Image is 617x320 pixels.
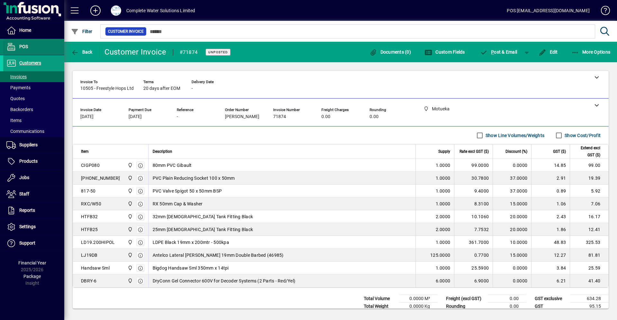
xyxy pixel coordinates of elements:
[6,74,27,79] span: Invoices
[3,137,64,153] a: Suppliers
[81,201,101,207] div: RXC/W50
[208,50,228,54] span: Unposted
[553,148,566,155] span: GST ($)
[19,60,41,65] span: Customers
[596,1,609,22] a: Knowledge Base
[399,295,438,303] td: 0.0000 M³
[443,303,488,310] td: Rounding
[153,148,172,155] span: Description
[3,203,64,219] a: Reports
[6,129,44,134] span: Communications
[106,5,126,16] button: Profile
[19,240,35,246] span: Support
[71,49,93,55] span: Back
[126,239,133,246] span: Motueka
[493,172,531,185] td: 37.0000
[321,114,330,119] span: 0.00
[81,278,97,284] div: DBRY-6
[491,49,494,55] span: P
[3,153,64,169] a: Products
[361,303,399,310] td: Total Weight
[537,46,559,58] button: Edit
[493,236,531,249] td: 10.0000
[531,185,570,197] td: 0.89
[126,5,195,16] div: Complete Water Solutions Limited
[493,210,531,223] td: 20.0000
[570,197,608,210] td: 7.06
[458,226,489,233] div: 7.7532
[531,172,570,185] td: 2.91
[81,226,98,233] div: HTFB25
[3,235,64,251] a: Support
[563,132,601,139] label: Show Cost/Profit
[126,252,133,259] span: Motueka
[531,262,570,274] td: 3.84
[69,26,94,37] button: Filter
[570,262,608,274] td: 25.59
[571,49,611,55] span: More Options
[3,93,64,104] a: Quotes
[81,162,100,169] div: CIGP080
[458,201,489,207] div: 8.3100
[3,71,64,82] a: Invoices
[532,303,570,310] td: GST
[531,236,570,249] td: 48.83
[6,107,33,112] span: Backorders
[3,219,64,235] a: Settings
[570,159,608,172] td: 99.00
[458,213,489,220] div: 10.1060
[6,96,25,101] span: Quotes
[153,278,296,284] span: DryConn Gel Connector 600V for Decoder Systems (2 Parts - Red/Yel)
[3,22,64,39] a: Home
[505,148,527,155] span: Discount (%)
[3,39,64,55] a: POS
[507,5,590,16] div: POS [EMAIL_ADDRESS][DOMAIN_NAME]
[192,86,193,91] span: -
[458,162,489,169] div: 99.0000
[126,175,133,182] span: Motueka
[19,28,31,33] span: Home
[153,226,253,233] span: 25mm [DEMOGRAPHIC_DATA] Tank Fitting Black
[81,188,96,194] div: 817-50
[108,28,144,35] span: Customer Invoice
[80,86,134,91] span: 10505 - Freestyle Hops Ltd
[3,186,64,202] a: Staff
[436,162,451,169] span: 1.0000
[436,239,451,246] span: 1.0000
[570,223,608,236] td: 12.41
[570,249,608,262] td: 81.81
[19,208,35,213] span: Reports
[19,159,38,164] span: Products
[126,264,133,272] span: Motueka
[6,118,22,123] span: Items
[3,104,64,115] a: Backorders
[531,159,570,172] td: 14.85
[436,278,451,284] span: 6.0000
[153,162,192,169] span: 80mm PVC Gibault
[153,175,235,181] span: PVC Plain Reducing Socket 100 x 50mm
[126,213,133,220] span: Motueka
[3,170,64,186] a: Jobs
[368,46,413,58] button: Documents (0)
[153,252,284,258] span: Antelco Lateral [PERSON_NAME] 19mm Double Barbed (46985)
[23,274,41,279] span: Package
[436,226,451,233] span: 2.0000
[81,175,120,181] div: [PHONE_NUMBER]
[423,46,467,58] button: Custom Fields
[480,49,517,55] span: ost & Email
[126,277,133,284] span: Motueka
[153,201,203,207] span: RX 50mm Cap & Washer
[225,114,259,119] span: [PERSON_NAME]
[436,265,451,271] span: 1.0000
[126,226,133,233] span: Motueka
[18,260,46,265] span: Financial Year
[531,223,570,236] td: 1.86
[153,188,222,194] span: PVC Valve Spigot 50 x 50mm BSP
[460,148,489,155] span: Rate excl GST ($)
[71,29,93,34] span: Filter
[477,46,521,58] button: Post & Email
[458,175,489,181] div: 30.7800
[570,210,608,223] td: 16.17
[458,239,489,246] div: 361.7000
[6,85,31,90] span: Payments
